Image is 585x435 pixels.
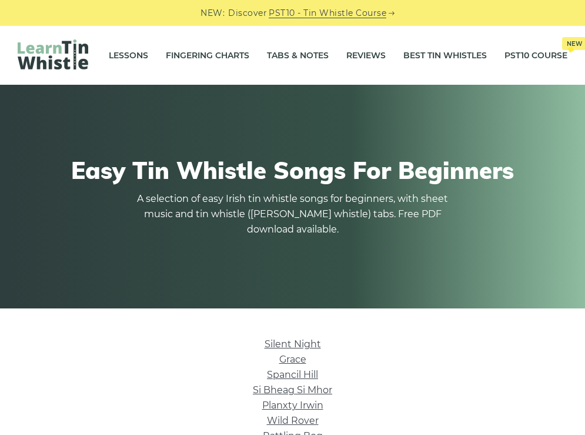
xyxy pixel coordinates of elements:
[403,41,487,70] a: Best Tin Whistles
[166,41,249,70] a: Fingering Charts
[504,41,567,70] a: PST10 CourseNew
[18,39,88,69] img: LearnTinWhistle.com
[109,41,148,70] a: Lessons
[24,156,561,184] h1: Easy Tin Whistle Songs For Beginners
[134,191,452,237] p: A selection of easy Irish tin whistle songs for beginners, with sheet music and tin whistle ([PER...
[265,338,321,350] a: Silent Night
[346,41,386,70] a: Reviews
[267,369,318,380] a: Spancil Hill
[267,415,319,426] a: Wild Rover
[262,400,323,411] a: Planxty Irwin
[279,354,306,365] a: Grace
[253,384,332,396] a: Si­ Bheag Si­ Mhor
[267,41,329,70] a: Tabs & Notes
